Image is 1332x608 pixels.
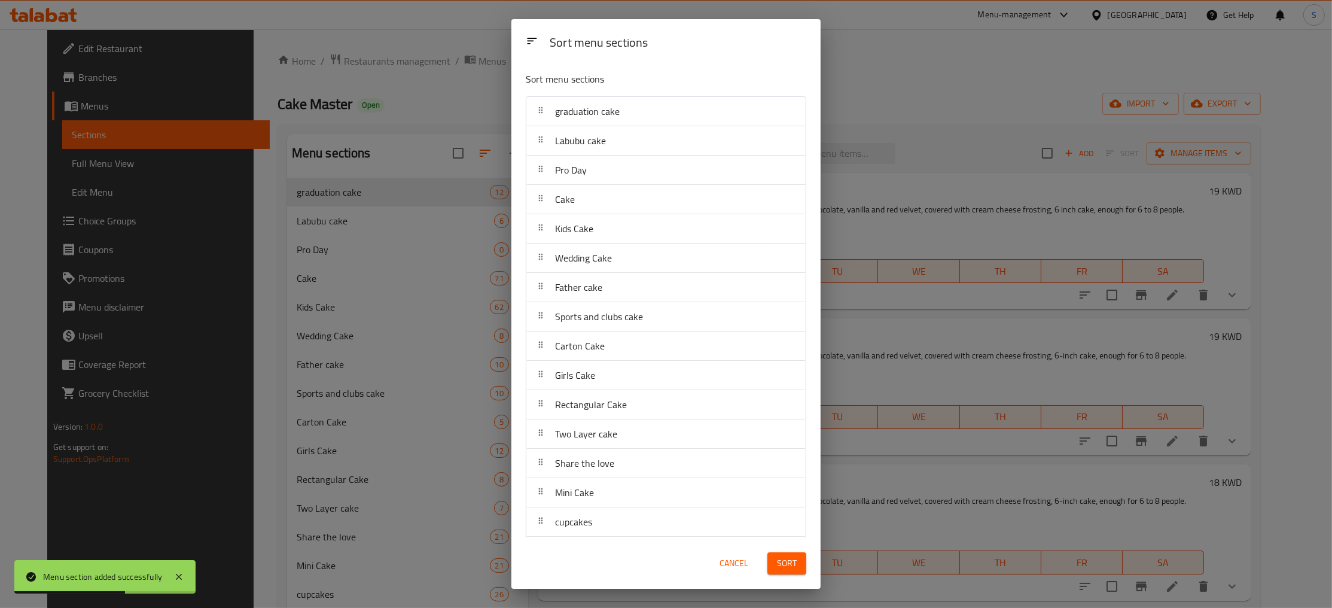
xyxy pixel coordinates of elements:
span: cupcakes [555,513,592,531]
span: Cake [555,190,575,208]
div: Menu section added successfully [43,570,162,583]
span: Rectangular Cake [555,396,627,414]
span: Kids Cake [555,220,593,238]
span: Girls Cake [555,366,595,384]
div: Cake [526,185,806,214]
span: Wedding Cake [555,249,612,267]
span: Two Layer cake [555,425,617,443]
span: Pro Day [555,161,587,179]
span: Sports and clubs cake [555,308,643,326]
span: Carton Cake [555,337,605,355]
span: Cancel [720,556,748,571]
span: Mini Cake [555,484,594,501]
div: Labubu cake [526,126,806,156]
button: Cancel [715,552,753,574]
span: Share the love [555,454,614,472]
span: Father cake [555,278,602,296]
div: Kids Cake [526,214,806,244]
div: Two Layer cake [526,419,806,449]
div: Mini Cake [526,478,806,507]
div: cupcakes [526,507,806,537]
div: Cake in cup [526,537,806,566]
div: Sports and clubs cake [526,302,806,332]
div: Wedding Cake [526,244,806,273]
div: Rectangular Cake [526,390,806,419]
button: Sort [767,552,806,574]
span: Labubu cake [555,132,606,150]
div: Pro Day [526,156,806,185]
div: Sort menu sections [545,30,811,57]
div: Father cake [526,273,806,302]
p: Sort menu sections [526,72,748,87]
span: graduation cake [555,102,620,120]
div: Carton Cake [526,332,806,361]
span: Sort [777,556,797,571]
div: Girls Cake [526,361,806,390]
div: graduation cake [526,97,806,126]
div: Share the love [526,449,806,478]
